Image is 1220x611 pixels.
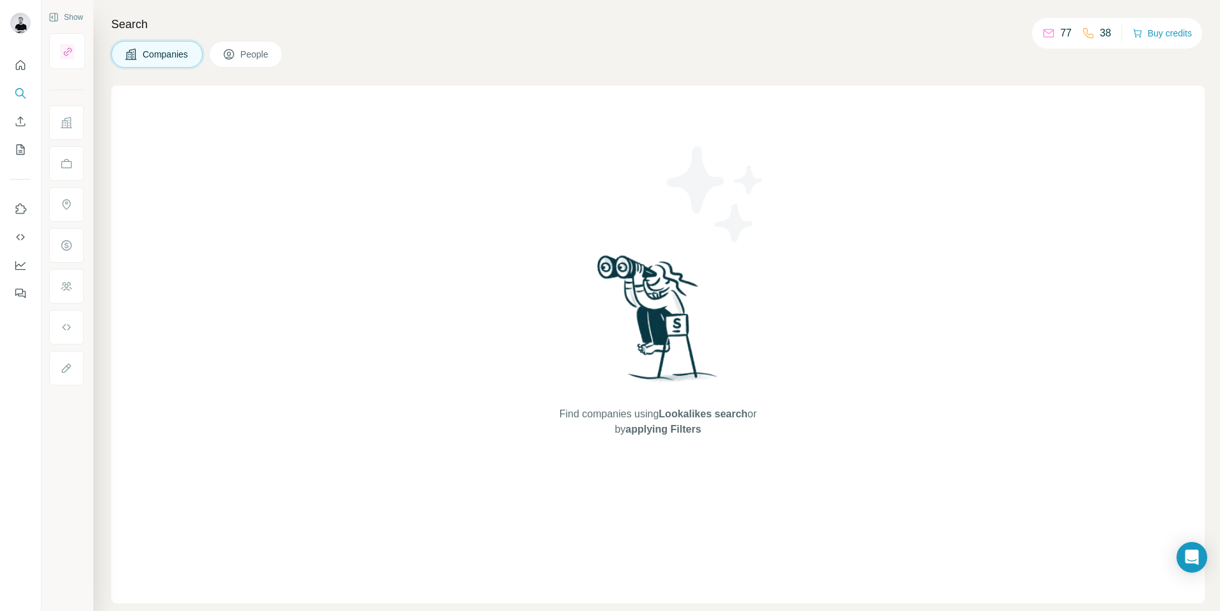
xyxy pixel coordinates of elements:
[1132,24,1192,42] button: Buy credits
[1177,542,1207,573] div: Open Intercom Messenger
[658,137,773,252] img: Surfe Illustration - Stars
[1060,26,1072,41] p: 77
[10,282,31,305] button: Feedback
[111,15,1205,33] h4: Search
[10,13,31,33] img: Avatar
[659,408,747,419] span: Lookalikes search
[1100,26,1111,41] p: 38
[10,110,31,133] button: Enrich CSV
[40,8,92,27] button: Show
[625,424,701,435] span: applying Filters
[10,254,31,277] button: Dashboard
[591,252,724,394] img: Surfe Illustration - Woman searching with binoculars
[10,138,31,161] button: My lists
[10,226,31,249] button: Use Surfe API
[240,48,270,61] span: People
[10,82,31,105] button: Search
[10,197,31,220] button: Use Surfe on LinkedIn
[143,48,189,61] span: Companies
[556,406,760,437] span: Find companies using or by
[10,54,31,77] button: Quick start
